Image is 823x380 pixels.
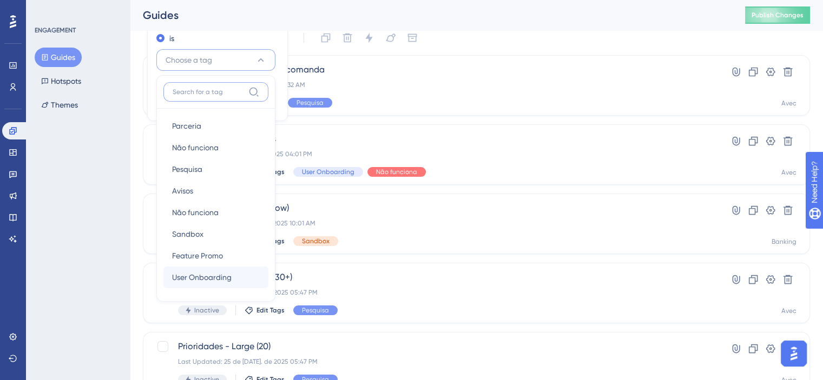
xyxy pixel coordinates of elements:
[178,288,688,297] div: Last Updated: 25 de [DATE]. de 2025 05:47 PM
[178,219,688,228] div: Last Updated: 29 de [DATE]. de 2025 10:01 AM
[178,202,688,215] span: Teste stag - Banking ( Wow)
[163,266,268,288] button: User Onboarding
[172,249,223,262] span: Feature Promo
[35,71,88,91] button: Hotspots
[163,180,268,202] button: Avisos
[156,49,275,71] button: Choose a tag
[745,6,810,24] button: Publish Changes
[772,237,796,246] div: Banking
[178,340,688,353] span: Prioridades - Large (20)
[35,26,76,35] div: ENGAGEMENT
[163,245,268,266] button: Feature Promo
[172,271,232,284] span: User Onboarding
[172,141,219,154] span: Não funciona
[178,150,688,158] div: Last Updated: 04 de ago. de 2025 04:01 PM
[172,206,219,219] span: Não funciona
[781,99,796,108] div: Avec
[178,81,688,89] div: Last Updated: 11 de ago. de 2025 11:32 AM
[35,48,82,67] button: Guides
[178,63,688,76] span: Pesquisa Avec Pay - PIX na comanda
[172,184,193,197] span: Avisos
[376,168,417,176] span: Não funciona
[169,32,174,45] label: is
[163,202,268,223] button: Não funciona
[302,237,330,245] span: Sandbox
[245,306,285,315] button: Edit Tags
[752,11,804,19] span: Publish Changes
[297,98,324,107] span: Pesquisa
[178,271,688,284] span: Prioridades - Enterprise (30+)
[163,223,268,245] button: Sandbox
[163,137,268,158] button: Não funciona
[25,3,68,16] span: Need Help?
[163,158,268,180] button: Pesquisa
[781,168,796,177] div: Avec
[172,119,201,132] span: Parceria
[302,306,329,315] span: Pesquisa
[163,115,268,137] button: Parceria
[172,228,203,241] span: Sandbox
[194,306,219,315] span: Inactive
[172,163,202,176] span: Pesquisa
[178,357,688,366] div: Last Updated: 25 de [DATE]. de 2025 05:47 PM
[778,337,810,370] iframe: UserGuiding AI Assistant Launcher
[256,306,285,315] span: Edit Tags
[781,306,796,315] div: Avec
[173,88,244,96] input: Search for a tag
[178,132,688,145] span: Como bloquear horários
[35,95,84,115] button: Themes
[143,8,718,23] div: Guides
[166,54,212,66] span: Choose a tag
[302,168,354,176] span: User Onboarding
